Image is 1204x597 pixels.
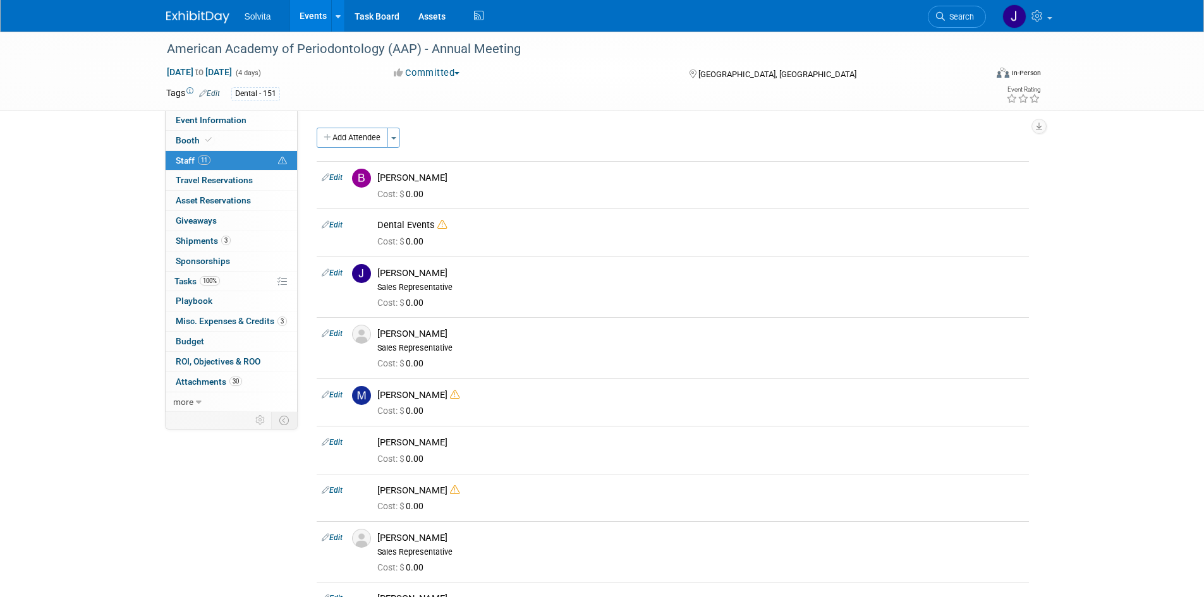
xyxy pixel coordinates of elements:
span: 100% [200,276,220,286]
div: [PERSON_NAME] [377,532,1024,544]
span: 0.00 [377,298,429,308]
div: Sales Representative [377,547,1024,557]
a: Tasks100% [166,272,297,291]
span: Misc. Expenses & Credits [176,316,287,326]
span: Staff [176,155,210,166]
a: Staff11 [166,151,297,171]
div: [PERSON_NAME] [377,389,1024,401]
span: 0.00 [377,236,429,246]
a: Edit [322,438,343,447]
span: Cost: $ [377,358,406,368]
div: [PERSON_NAME] [377,437,1024,449]
td: Toggle Event Tabs [271,412,297,428]
span: 0.00 [377,501,429,511]
td: Tags [166,87,220,101]
span: Sponsorships [176,256,230,266]
a: Asset Reservations [166,191,297,210]
span: (4 days) [234,69,261,77]
a: Sponsorships [166,251,297,271]
span: [GEOGRAPHIC_DATA], [GEOGRAPHIC_DATA] [698,69,856,79]
span: 11 [198,155,210,165]
a: more [166,392,297,412]
img: Associate-Profile-5.png [352,529,371,548]
span: Potential Scheduling Conflict -- at least one attendee is tagged in another overlapping event. [278,155,287,167]
a: Search [928,6,986,28]
a: Edit [199,89,220,98]
span: Travel Reservations [176,175,253,185]
span: Shipments [176,236,231,246]
img: Josh Richardson [1002,4,1026,28]
span: Solvita [245,11,271,21]
span: 0.00 [377,562,429,572]
span: Cost: $ [377,562,406,572]
i: Booth reservation complete [205,136,212,143]
div: In-Person [1011,68,1041,78]
a: Misc. Expenses & Credits3 [166,311,297,331]
i: Double-book Warning! [450,485,459,495]
a: Event Information [166,111,297,130]
a: Edit [322,329,343,338]
div: [PERSON_NAME] [377,485,1024,497]
span: ROI, Objectives & ROO [176,356,260,366]
span: 30 [229,377,242,386]
a: Giveaways [166,211,297,231]
div: American Academy of Periodontology (AAP) - Annual Meeting [162,38,967,61]
div: Dental Events [377,219,1024,231]
span: Cost: $ [377,501,406,511]
span: 3 [277,317,287,326]
div: [PERSON_NAME] [377,267,1024,279]
span: [DATE] [DATE] [166,66,233,78]
img: Format-Inperson.png [997,68,1009,78]
span: Cost: $ [377,236,406,246]
div: Sales Representative [377,343,1024,353]
td: Personalize Event Tab Strip [250,412,272,428]
a: Shipments3 [166,231,297,251]
a: Edit [322,390,343,399]
div: Event Format [911,66,1042,85]
div: Sales Representative [377,282,1024,292]
span: 0.00 [377,189,429,199]
span: Tasks [174,276,220,286]
a: Edit [322,486,343,495]
span: 3 [221,236,231,245]
i: Double-book Warning! [450,390,459,399]
span: Search [945,12,974,21]
a: Travel Reservations [166,171,297,190]
img: B.jpg [352,169,371,188]
div: Dental - 151 [231,87,280,100]
span: Asset Reservations [176,195,251,205]
a: Edit [322,220,343,229]
div: [PERSON_NAME] [377,328,1024,340]
a: Budget [166,332,297,351]
a: Edit [322,173,343,182]
img: M.jpg [352,386,371,405]
span: Cost: $ [377,406,406,416]
button: Add Attendee [317,128,388,148]
span: Event Information [176,115,246,125]
span: Cost: $ [377,189,406,199]
span: more [173,397,193,407]
i: Double-book Warning! [437,220,447,229]
a: Edit [322,268,343,277]
div: Event Rating [1006,87,1040,93]
span: Playbook [176,296,212,306]
a: ROI, Objectives & ROO [166,352,297,371]
span: 0.00 [377,406,429,416]
span: 0.00 [377,454,429,464]
span: Budget [176,336,204,346]
a: Attachments30 [166,372,297,392]
span: Cost: $ [377,454,406,464]
img: J.jpg [352,264,371,283]
span: Cost: $ [377,298,406,308]
div: [PERSON_NAME] [377,172,1024,184]
span: to [193,67,205,77]
button: Committed [389,66,465,80]
span: 0.00 [377,358,429,368]
img: ExhibitDay [166,11,229,23]
span: Booth [176,135,214,145]
a: Edit [322,533,343,542]
span: Giveaways [176,215,217,226]
img: Associate-Profile-5.png [352,325,371,344]
a: Booth [166,131,297,150]
a: Playbook [166,291,297,311]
